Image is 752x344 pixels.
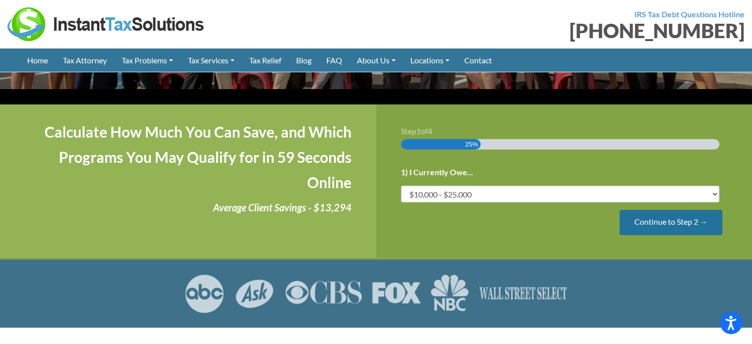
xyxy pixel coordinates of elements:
[55,49,114,72] a: Tax Attorney
[416,126,421,136] span: 1
[372,274,421,313] img: FOX
[7,7,205,41] img: Instant Tax Solutions Logo
[285,274,362,313] img: CBS
[401,167,473,178] label: 1) I Currently Owe...
[457,49,499,72] a: Contact
[384,21,745,41] div: [PHONE_NUMBER]
[401,127,728,135] h3: Step of
[184,274,224,313] img: ABC
[213,201,352,213] i: Average Client Savings - $13,294
[289,49,319,72] a: Blog
[7,18,205,28] a: Instant Tax Solutions Logo
[428,126,432,136] span: 4
[403,49,457,72] a: Locations
[319,49,350,72] a: FAQ
[431,274,469,313] img: NBC
[479,274,568,313] img: Wall Street Select
[114,49,180,72] a: Tax Problems
[350,49,403,72] a: About Us
[619,210,722,235] input: Continue to Step 2 →
[634,9,745,19] strong: IRS Tax Debt Questions Hotline
[180,49,242,72] a: Tax Services
[242,49,289,72] a: Tax Relief
[234,274,275,313] img: ASK
[25,119,352,195] h4: Calculate How Much You Can Save, and Which Programs You May Qualify for in 59 Seconds Online
[465,139,478,149] span: 25%
[20,49,55,72] a: Home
